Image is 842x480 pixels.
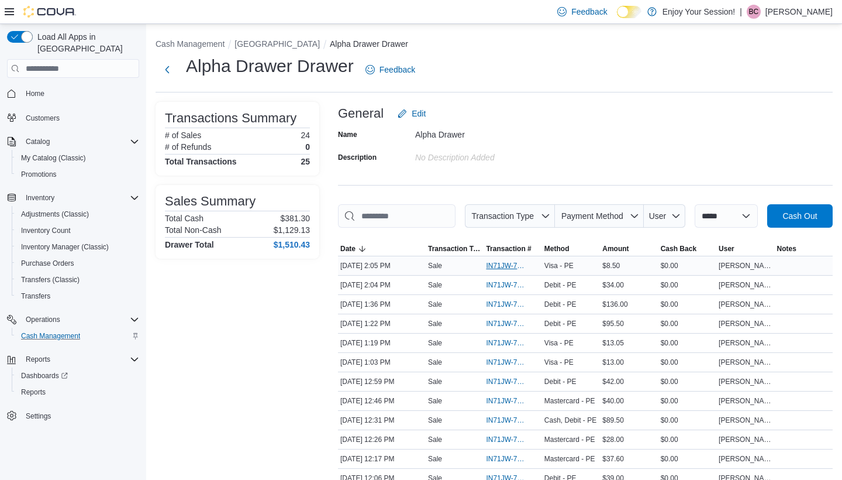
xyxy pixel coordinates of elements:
[600,242,658,256] button: Amount
[165,194,256,208] h3: Sales Summary
[486,278,539,292] button: IN71JW-7360175
[274,225,310,235] p: $1,129.13
[486,433,539,447] button: IN71JW-7359564
[338,413,426,427] div: [DATE] 12:31 PM
[16,224,75,238] a: Inventory Count
[338,259,426,273] div: [DATE] 2:05 PM
[16,256,79,270] a: Purchase Orders
[16,207,139,221] span: Adjustments (Classic)
[486,261,527,270] span: IN71JW-7360185
[16,207,94,221] a: Adjustments (Classic)
[544,261,574,270] span: Visa - PE
[21,275,80,284] span: Transfers (Classic)
[486,317,539,331] button: IN71JW-7359934
[21,409,139,423] span: Settings
[486,338,527,348] span: IN71JW-7359910
[338,242,426,256] button: Date
[617,6,641,18] input: Dark Mode
[719,300,772,309] span: [PERSON_NAME]
[305,142,310,152] p: 0
[338,375,426,389] div: [DATE] 12:59 PM
[428,319,442,328] p: Sale
[602,280,624,290] span: $34.00
[740,5,742,19] p: |
[544,338,574,348] span: Visa - PE
[16,329,139,343] span: Cash Management
[21,388,46,397] span: Reports
[16,151,139,165] span: My Catalog (Classic)
[7,80,139,455] nav: Complex example
[471,211,534,221] span: Transaction Type
[544,377,577,386] span: Debit - PE
[21,86,139,101] span: Home
[21,111,64,125] a: Customers
[658,433,716,447] div: $0.00
[165,240,214,249] h4: Drawer Total
[767,204,833,228] button: Cash Out
[486,300,527,309] span: IN71JW-7360001
[21,331,80,341] span: Cash Management
[428,244,481,253] span: Transaction Type
[2,109,144,126] button: Customers
[16,385,50,399] a: Reports
[23,6,76,18] img: Cova
[156,38,833,52] nav: An example of EuiBreadcrumbs
[156,39,225,49] button: Cash Management
[338,130,357,139] label: Name
[602,416,624,425] span: $89.50
[486,319,527,328] span: IN71JW-7359934
[428,338,442,348] p: Sale
[658,355,716,369] div: $0.00
[658,278,716,292] div: $0.00
[165,225,222,235] h6: Total Non-Cash
[16,369,73,383] a: Dashboards
[719,377,772,386] span: [PERSON_NAME]
[21,87,49,101] a: Home
[428,435,442,444] p: Sale
[338,433,426,447] div: [DATE] 12:26 PM
[301,157,310,166] h4: 25
[719,319,772,328] span: [PERSON_NAME]
[775,242,833,256] button: Notes
[16,240,139,254] span: Inventory Manager (Classic)
[544,358,574,367] span: Visa - PE
[338,394,426,408] div: [DATE] 12:46 PM
[544,280,577,290] span: Debit - PE
[21,135,54,149] button: Catalog
[16,167,139,181] span: Promotions
[544,435,595,444] span: Mastercard - PE
[602,454,624,464] span: $37.60
[602,244,629,253] span: Amount
[12,222,144,239] button: Inventory Count
[486,280,527,290] span: IN71JW-7360175
[747,5,761,19] div: Blake Clayton
[777,244,796,253] span: Notes
[234,39,320,49] button: [GEOGRAPHIC_DATA]
[2,85,144,102] button: Home
[544,416,596,425] span: Cash, Debit - PE
[561,211,623,221] span: Payment Method
[428,454,442,464] p: Sale
[658,259,716,273] div: $0.00
[338,336,426,350] div: [DATE] 1:19 PM
[16,289,55,303] a: Transfers
[379,64,415,76] span: Feedback
[602,261,620,270] span: $8.50
[484,242,541,256] button: Transaction #
[719,261,772,270] span: [PERSON_NAME]
[2,133,144,150] button: Catalog
[486,355,539,369] button: IN71JW-7359805
[486,452,539,466] button: IN71JW-7359511
[544,244,570,253] span: Method
[428,416,442,425] p: Sale
[486,435,527,444] span: IN71JW-7359564
[338,107,384,121] h3: General
[12,368,144,384] a: Dashboards
[486,375,539,389] button: IN71JW-7359794
[719,396,772,406] span: [PERSON_NAME]
[21,371,68,380] span: Dashboards
[26,355,50,364] span: Reports
[2,351,144,368] button: Reports
[16,256,139,270] span: Purchase Orders
[338,355,426,369] div: [DATE] 1:03 PM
